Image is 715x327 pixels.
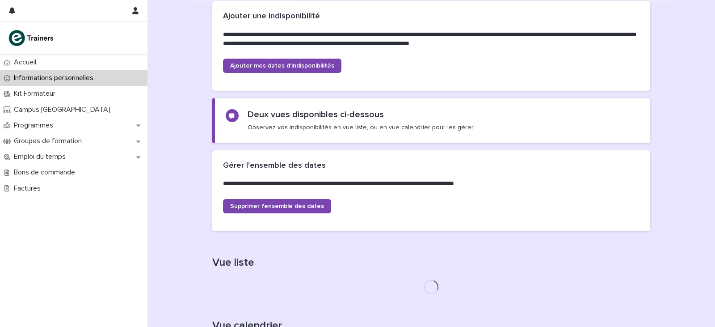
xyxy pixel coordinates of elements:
[230,63,334,69] span: Ajouter mes dates d'indisponibilités
[10,74,101,82] p: Informations personnelles
[230,203,324,209] span: Supprimer l'ensemble des dates
[7,29,56,47] img: K0CqGN7SDeD6s4JG8KQk
[223,199,331,213] a: Supprimer l'ensemble des dates
[10,153,73,161] p: Emploi du temps
[10,121,60,130] p: Programmes
[10,168,82,177] p: Bons de commande
[212,256,650,269] h1: Vue liste
[10,106,118,114] p: Campus [GEOGRAPHIC_DATA]
[223,161,326,171] h2: Gérer l'ensemble des dates
[212,4,294,17] h2: [PERSON_NAME]
[10,184,48,193] p: Factures
[10,137,89,145] p: Groupes de formation
[248,109,384,120] h2: Deux vues disponibles ci-dessous
[10,89,63,98] p: Kit Formateur
[10,58,43,67] p: Accueil
[248,123,475,132] p: Observez vos indisponibilités en vue liste, ou en vue calendrier pour les gérer.
[223,59,341,73] a: Ajouter mes dates d'indisponibilités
